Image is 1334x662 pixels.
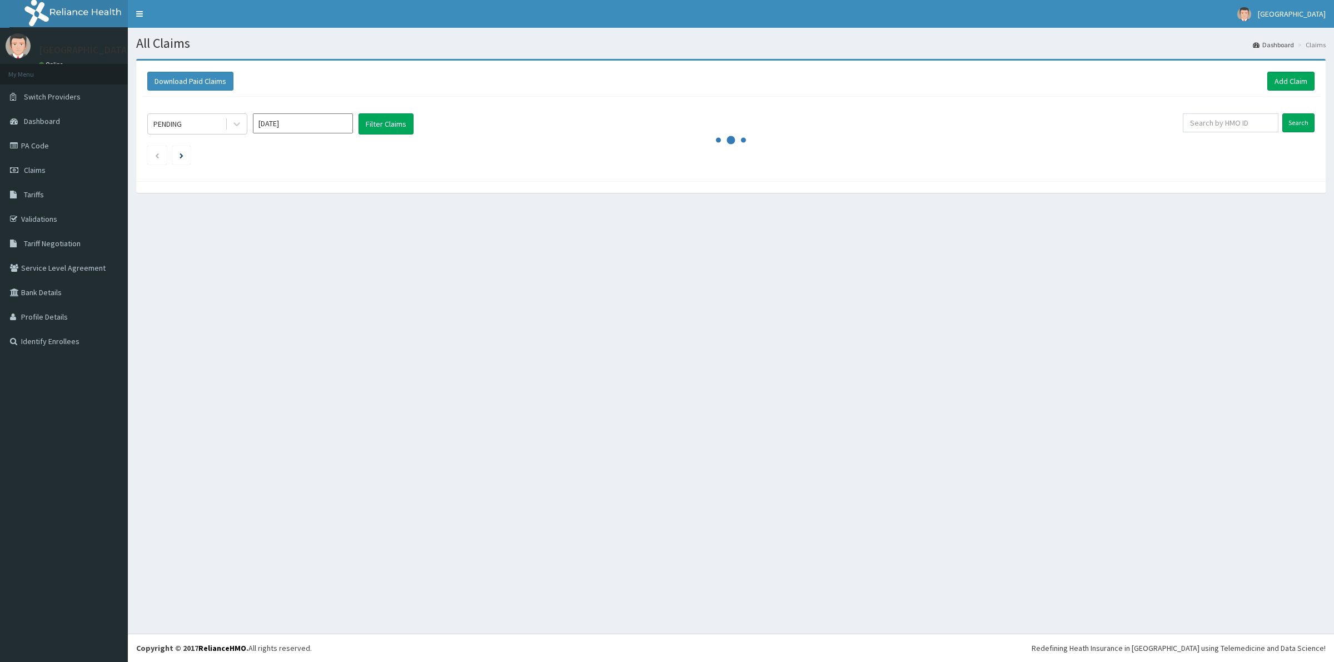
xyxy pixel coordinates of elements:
[24,238,81,248] span: Tariff Negotiation
[180,150,183,160] a: Next page
[39,61,66,68] a: Online
[1295,40,1326,49] li: Claims
[1032,643,1326,654] div: Redefining Heath Insurance in [GEOGRAPHIC_DATA] using Telemedicine and Data Science!
[128,634,1334,662] footer: All rights reserved.
[147,72,233,91] button: Download Paid Claims
[714,123,748,157] svg: audio-loading
[1253,40,1294,49] a: Dashboard
[1183,113,1278,132] input: Search by HMO ID
[24,190,44,200] span: Tariffs
[359,113,414,135] button: Filter Claims
[253,113,353,133] input: Select Month and Year
[1237,7,1251,21] img: User Image
[198,643,246,653] a: RelianceHMO
[155,150,160,160] a: Previous page
[24,165,46,175] span: Claims
[1267,72,1315,91] a: Add Claim
[39,45,131,55] p: [GEOGRAPHIC_DATA]
[24,116,60,126] span: Dashboard
[136,36,1326,51] h1: All Claims
[1258,9,1326,19] span: [GEOGRAPHIC_DATA]
[24,92,81,102] span: Switch Providers
[136,643,248,653] strong: Copyright © 2017 .
[1282,113,1315,132] input: Search
[153,118,182,130] div: PENDING
[6,33,31,58] img: User Image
